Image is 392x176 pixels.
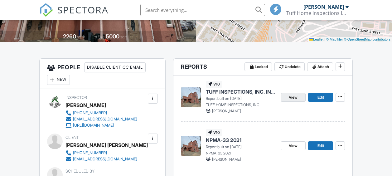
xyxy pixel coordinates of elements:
h3: People [40,59,165,89]
div: 2260 [63,33,76,40]
div: [EMAIL_ADDRESS][DOMAIN_NAME] [73,117,137,122]
a: Leaflet [309,37,323,41]
a: [URL][DOMAIN_NAME] [65,122,137,129]
div: 5000 [106,33,119,40]
img: The Best Home Inspection Software - Spectora [39,3,53,17]
div: [PHONE_NUMBER] [73,110,107,115]
div: [PERSON_NAME] [PERSON_NAME] [65,140,148,150]
span: sq. ft. [77,35,86,39]
div: [EMAIL_ADDRESS][DOMAIN_NAME] [73,157,137,162]
span: Inspector [65,95,87,100]
div: [URL][DOMAIN_NAME] [73,123,114,128]
a: © MapTiler [326,37,343,41]
a: [EMAIL_ADDRESS][DOMAIN_NAME] [65,116,137,122]
a: [PHONE_NUMBER] [65,110,137,116]
div: [PERSON_NAME] [303,4,344,10]
a: [EMAIL_ADDRESS][DOMAIN_NAME] [65,156,143,162]
a: © OpenStreetMap contributors [344,37,390,41]
div: Disable Client CC Email [84,62,146,72]
div: [PHONE_NUMBER] [73,150,107,155]
span: Scheduled By [65,169,94,174]
a: [PHONE_NUMBER] [65,150,143,156]
span: SPECTORA [57,3,109,16]
div: Tuff Home Inspections Inc. [286,10,349,16]
span: | [324,37,325,41]
a: SPECTORA [39,8,109,22]
span: sq.ft. [120,35,128,39]
div: New [47,75,70,85]
div: [PERSON_NAME] [65,100,106,110]
span: Lot Size [92,35,105,39]
span: Client [65,135,79,140]
input: Search everything... [140,4,265,16]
